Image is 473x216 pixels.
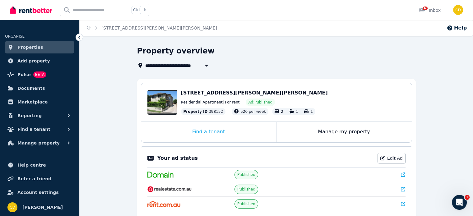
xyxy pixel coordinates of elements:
button: Manage property [5,137,74,149]
span: Pulse [17,71,31,78]
span: Find a tenant [17,126,50,133]
span: Ad: Published [248,100,272,105]
span: ORGANISE [5,34,25,39]
div: Manage my property [276,122,412,142]
img: RentBetter [10,5,52,15]
div: : 398152 [181,108,226,115]
a: Documents [5,82,74,94]
span: Ctrl [132,6,141,14]
img: RealEstate.com.au [147,186,192,192]
span: Marketplace [17,98,48,106]
span: Add property [17,57,50,65]
span: Properties [17,44,43,51]
span: Property ID [183,109,208,114]
a: Edit Ad [378,153,406,163]
span: Account settings [17,189,59,196]
img: Chris Dimitropoulos [7,202,17,212]
p: Your ad status [157,154,198,162]
a: Help centre [5,159,74,171]
a: Properties [5,41,74,53]
span: Manage property [17,139,60,147]
span: Refer a friend [17,175,51,182]
span: [STREET_ADDRESS][PERSON_NAME][PERSON_NAME] [181,90,328,96]
img: Rent.com.au [147,201,181,207]
a: Add property [5,55,74,67]
span: Reporting [17,112,42,119]
a: PulseBETA [5,68,74,81]
span: 1 [465,195,470,200]
span: Published [237,201,255,206]
span: Documents [17,85,45,92]
a: Refer a friend [5,172,74,185]
img: Chris Dimitropoulos [453,5,463,15]
span: Published [237,172,255,177]
span: Residential Apartment | For rent [181,100,240,105]
nav: Breadcrumb [80,20,225,36]
span: 1 [310,109,313,114]
h1: Property overview [137,46,215,56]
a: [STREET_ADDRESS][PERSON_NAME][PERSON_NAME] [102,25,217,30]
span: 1 [296,109,298,114]
a: Account settings [5,186,74,199]
span: k [144,7,146,12]
iframe: Intercom live chat [452,195,467,210]
span: BETA [33,71,46,78]
button: Help [447,24,467,32]
span: [PERSON_NAME] [22,204,63,211]
span: 6 [423,7,428,10]
span: Published [237,187,255,192]
button: Find a tenant [5,123,74,136]
a: Marketplace [5,96,74,108]
span: 520 per week [240,109,266,114]
img: Domain.com.au [147,172,174,178]
button: Reporting [5,109,74,122]
span: 2 [281,109,283,114]
span: Help centre [17,161,46,169]
div: Find a tenant [141,122,276,142]
div: Inbox [419,7,441,13]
